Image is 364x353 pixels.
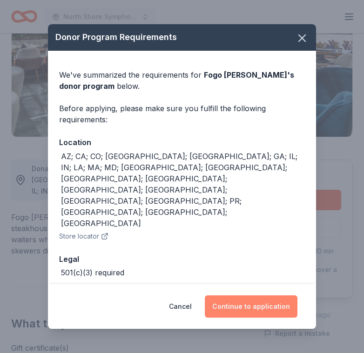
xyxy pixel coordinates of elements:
[59,231,108,242] button: Store locator
[205,295,297,318] button: Continue to application
[48,24,316,51] div: Donor Program Requirements
[59,136,305,148] div: Location
[61,151,305,229] div: AZ; CA; CO; [GEOGRAPHIC_DATA]; [GEOGRAPHIC_DATA]; GA; IL; IN; LA; MA; MD; [GEOGRAPHIC_DATA]; [GEO...
[59,253,305,265] div: Legal
[169,295,192,318] button: Cancel
[59,69,305,92] div: We've summarized the requirements for below.
[61,267,124,278] div: 501(c)(3) required
[59,103,305,125] div: Before applying, please make sure you fulfill the following requirements:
